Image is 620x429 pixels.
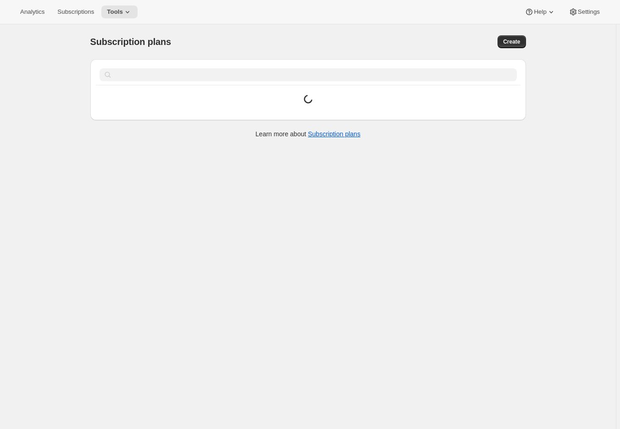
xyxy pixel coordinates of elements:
[101,6,138,18] button: Tools
[498,35,526,48] button: Create
[20,8,44,16] span: Analytics
[534,8,546,16] span: Help
[578,8,600,16] span: Settings
[503,38,520,45] span: Create
[52,6,100,18] button: Subscriptions
[563,6,605,18] button: Settings
[107,8,123,16] span: Tools
[15,6,50,18] button: Analytics
[90,37,171,47] span: Subscription plans
[519,6,561,18] button: Help
[255,129,360,139] p: Learn more about
[308,130,360,138] a: Subscription plans
[57,8,94,16] span: Subscriptions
